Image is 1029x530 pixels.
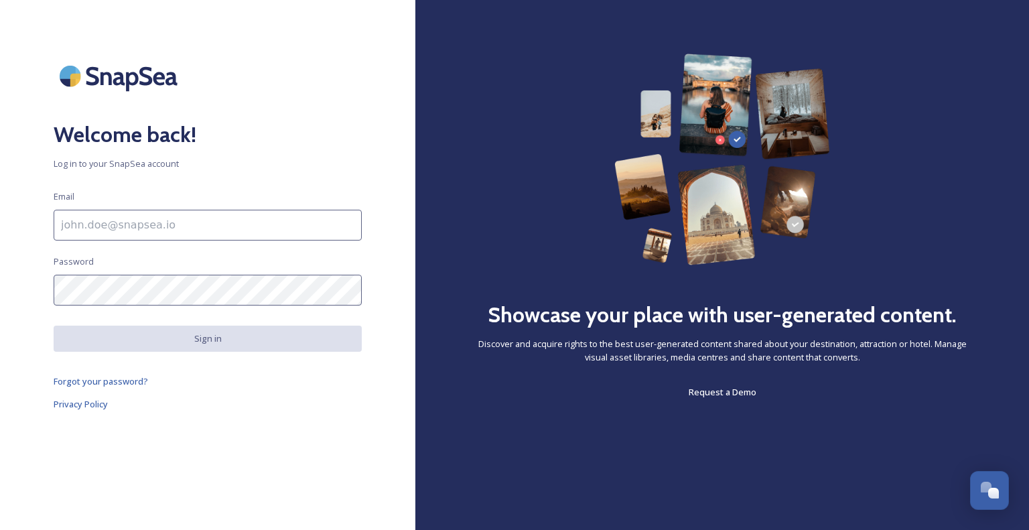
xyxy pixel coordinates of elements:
button: Sign in [54,326,362,352]
span: Log in to your SnapSea account [54,157,362,170]
span: Request a Demo [689,386,756,398]
span: Email [54,190,74,203]
input: john.doe@snapsea.io [54,210,362,241]
img: 63b42ca75bacad526042e722_Group%20154-p-800.png [614,54,831,265]
h2: Welcome back! [54,119,362,151]
span: Forgot your password? [54,375,148,387]
span: Privacy Policy [54,398,108,410]
a: Request a Demo [689,384,756,400]
a: Privacy Policy [54,396,362,412]
h2: Showcase your place with user-generated content. [488,299,957,331]
span: Password [54,255,94,268]
span: Discover and acquire rights to the best user-generated content shared about your destination, att... [469,338,975,363]
a: Forgot your password? [54,373,362,389]
img: SnapSea Logo [54,54,188,98]
button: Open Chat [970,471,1009,510]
